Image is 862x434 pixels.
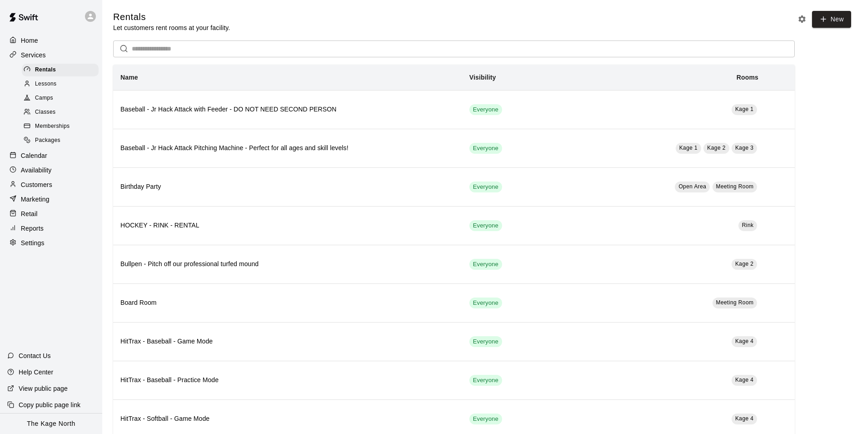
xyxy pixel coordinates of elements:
span: Camps [35,94,53,103]
div: This service is visible to all of your customers [469,375,502,386]
h6: Baseball - Jr Hack Attack with Feeder - DO NOT NEED SECOND PERSON [120,105,455,115]
a: Home [7,34,95,47]
span: Lessons [35,80,57,89]
a: Calendar [7,149,95,162]
div: This service is visible to all of your customers [469,220,502,231]
a: Marketing [7,192,95,206]
a: New [812,11,851,28]
a: Camps [22,91,102,106]
span: Kage 1 [735,106,753,112]
span: Everyone [469,260,502,269]
p: Copy public page link [19,400,80,409]
div: This service is visible to all of your customers [469,414,502,424]
p: Settings [21,238,45,247]
div: Lessons [22,78,99,91]
a: Memberships [22,120,102,134]
div: This service is visible to all of your customers [469,259,502,270]
b: Rooms [737,74,758,81]
a: Retail [7,207,95,221]
span: Kage 2 [707,145,725,151]
p: Help Center [19,368,53,377]
h6: HOCKEY - RINK - RENTAL [120,221,455,231]
button: Rental settings [795,12,809,26]
p: Contact Us [19,351,51,360]
span: Rink [742,222,754,228]
p: Home [21,36,38,45]
span: Everyone [469,338,502,346]
div: Camps [22,92,99,105]
h6: Birthday Party [120,182,455,192]
div: Memberships [22,120,99,133]
h6: Bullpen - Pitch off our professional turfed mound [120,259,455,269]
span: Rentals [35,66,56,75]
span: Everyone [469,144,502,153]
p: Let customers rent rooms at your facility. [113,23,230,32]
span: Kage 2 [735,261,753,267]
b: Visibility [469,74,496,81]
p: Availability [21,166,52,175]
span: Kage 4 [735,377,753,383]
span: Classes [35,108,55,117]
a: Reports [7,222,95,235]
h6: Board Room [120,298,455,308]
span: Kage 4 [735,415,753,422]
div: This service is visible to all of your customers [469,336,502,347]
a: Availability [7,163,95,177]
p: Customers [21,180,52,189]
a: Settings [7,236,95,250]
h6: HitTrax - Baseball - Practice Mode [120,375,455,385]
span: Memberships [35,122,70,131]
span: Meeting Room [716,183,754,190]
div: Packages [22,134,99,147]
a: Rentals [22,63,102,77]
span: Kage 4 [735,338,753,344]
span: Everyone [469,183,502,192]
a: Customers [7,178,95,192]
div: This service is visible to all of your customers [469,298,502,308]
div: This service is visible to all of your customers [469,143,502,154]
p: Reports [21,224,44,233]
p: Retail [21,209,38,218]
a: Classes [22,106,102,120]
span: Everyone [469,106,502,114]
span: Meeting Room [716,299,754,306]
a: Lessons [22,77,102,91]
span: Everyone [469,299,502,308]
b: Name [120,74,138,81]
span: Everyone [469,222,502,230]
a: Services [7,48,95,62]
span: Packages [35,136,60,145]
h6: HitTrax - Baseball - Game Mode [120,337,455,347]
div: Rentals [22,64,99,76]
span: Kage 3 [735,145,753,151]
div: This service is visible to all of your customers [469,104,502,115]
h6: Baseball - Jr Hack Attack Pitching Machine - Perfect for all ages and skill levels! [120,143,455,153]
a: Packages [22,134,102,148]
div: Classes [22,106,99,119]
span: Kage 1 [679,145,698,151]
p: View public page [19,384,68,393]
p: Calendar [21,151,47,160]
div: This service is visible to all of your customers [469,182,502,192]
p: Services [21,50,46,60]
h6: HitTrax - Softball - Game Mode [120,414,455,424]
span: Everyone [469,415,502,424]
p: Marketing [21,195,50,204]
span: Everyone [469,376,502,385]
h5: Rentals [113,11,230,23]
p: The Kage North [27,419,75,429]
span: Open Area [678,183,706,190]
